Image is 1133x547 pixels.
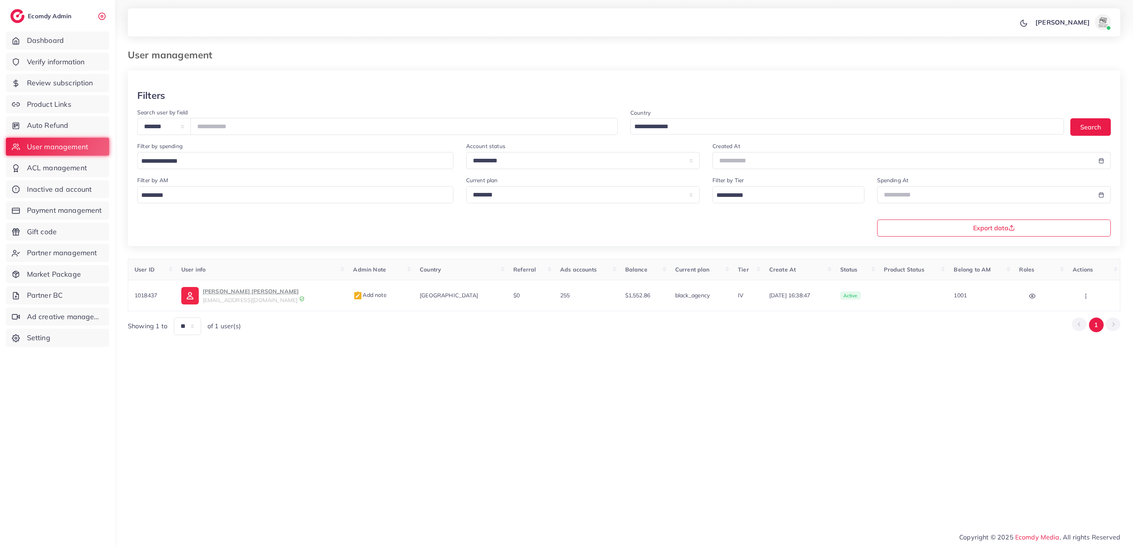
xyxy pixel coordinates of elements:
span: IV [738,292,743,299]
a: Partner management [6,244,109,262]
ul: Pagination [1072,318,1120,332]
span: Partner BC [27,290,63,300]
img: ic-user-info.36bf1079.svg [181,287,199,304]
span: , All rights Reserved [1060,532,1120,542]
input: Search for option [138,155,443,168]
p: [PERSON_NAME] [1035,17,1090,27]
span: Status [840,266,858,273]
span: Gift code [27,227,57,237]
span: ACL management [27,163,87,173]
span: $0 [513,292,520,299]
a: Product Links [6,95,109,114]
span: Actions [1073,266,1093,273]
span: [EMAIL_ADDRESS][DOMAIN_NAME] [203,297,298,304]
a: Gift code [6,223,109,241]
span: Verify information [27,57,85,67]
span: active [840,291,861,300]
span: Market Package [27,269,81,279]
span: Roles [1019,266,1034,273]
span: of 1 user(s) [207,322,241,331]
span: Create At [769,266,796,273]
span: User ID [134,266,155,273]
a: logoEcomdy Admin [10,9,73,23]
label: Spending At [877,176,909,184]
span: Belong to AM [954,266,991,273]
a: Verify information [6,53,109,71]
span: black_agency [675,292,710,299]
a: Ecomdy Media [1015,533,1060,541]
span: Inactive ad account [27,184,92,195]
label: Account status [466,142,505,150]
a: [PERSON_NAME]avatar [1031,14,1114,30]
span: Admin Note [353,266,386,273]
span: 1001 [954,292,967,299]
button: Go to page 1 [1089,318,1104,332]
img: avatar [1095,14,1111,30]
span: User management [27,142,88,152]
p: [PERSON_NAME] [PERSON_NAME] [203,287,299,296]
h3: Filters [137,90,165,101]
a: ACL management [6,159,109,177]
span: Auto Refund [27,120,69,131]
label: Search user by field [137,108,188,116]
div: Search for option [712,186,864,203]
a: Partner BC [6,286,109,304]
span: Referral [513,266,536,273]
label: Created At [712,142,740,150]
h2: Ecomdy Admin [28,12,73,20]
span: [GEOGRAPHIC_DATA] [420,292,478,299]
span: Setting [27,333,50,343]
a: Inactive ad account [6,180,109,198]
span: Copyright © 2025 [959,532,1120,542]
span: Add note [353,291,386,299]
a: User management [6,138,109,156]
button: Export data [877,220,1111,237]
label: Filter by Tier [712,176,744,184]
img: logo [10,9,25,23]
a: Setting [6,329,109,347]
img: 9CAL8B2pu8EFxCJHYAAAAldEVYdGRhdGU6Y3JlYXRlADIwMjItMTItMDlUMDQ6NTg6MzkrMDA6MDBXSlgLAAAAJXRFWHRkYXR... [299,296,305,302]
span: [DATE] 16:38:47 [769,291,828,299]
div: Search for option [137,186,453,203]
span: Current plan [675,266,710,273]
span: Export data [973,225,1015,231]
span: Ads accounts [560,266,597,273]
label: Country [630,109,651,117]
span: 255 [560,292,570,299]
span: Partner management [27,248,97,258]
span: Product Status [884,266,924,273]
div: Search for option [137,152,453,169]
a: Market Package [6,265,109,283]
label: Current plan [466,176,498,184]
label: Filter by AM [137,176,168,184]
span: Tier [738,266,749,273]
a: Dashboard [6,31,109,50]
span: Review subscription [27,78,93,88]
span: Payment management [27,205,102,216]
a: Ad creative management [6,308,109,326]
span: $1,552.86 [625,292,650,299]
span: User info [181,266,205,273]
h3: User management [128,49,219,61]
span: 1018437 [134,292,157,299]
span: Showing 1 to [128,322,167,331]
a: Review subscription [6,74,109,92]
span: Dashboard [27,35,64,46]
span: Balance [625,266,647,273]
span: Ad creative management [27,312,103,322]
input: Search for option [138,189,443,202]
a: [PERSON_NAME] [PERSON_NAME][EMAIL_ADDRESS][DOMAIN_NAME] [181,287,341,304]
input: Search for option [632,121,1054,133]
img: admin_note.cdd0b510.svg [353,291,363,300]
label: Filter by spending [137,142,182,150]
input: Search for option [714,189,854,202]
span: Country [420,266,441,273]
a: Auto Refund [6,116,109,135]
a: Payment management [6,201,109,220]
button: Search [1070,118,1111,135]
div: Search for option [630,118,1064,135]
span: Product Links [27,99,71,110]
